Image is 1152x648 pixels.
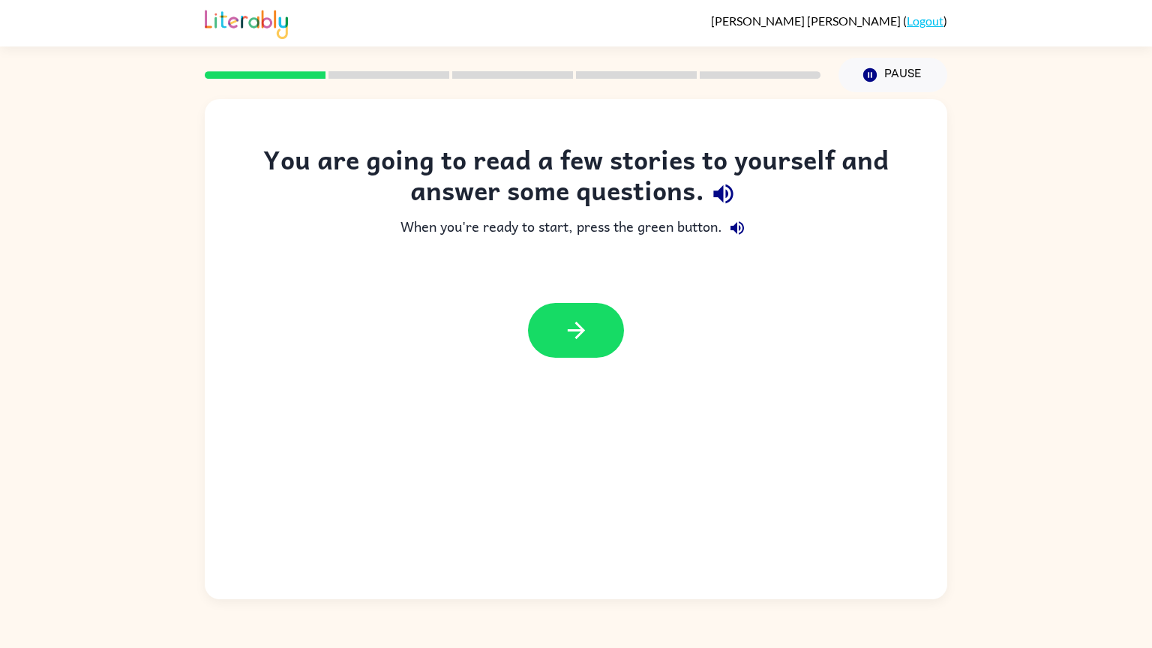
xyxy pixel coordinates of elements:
[235,213,917,243] div: When you're ready to start, press the green button.
[205,6,288,39] img: Literably
[838,58,947,92] button: Pause
[235,144,917,213] div: You are going to read a few stories to yourself and answer some questions.
[907,13,943,28] a: Logout
[711,13,947,28] div: ( )
[711,13,903,28] span: [PERSON_NAME] [PERSON_NAME]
